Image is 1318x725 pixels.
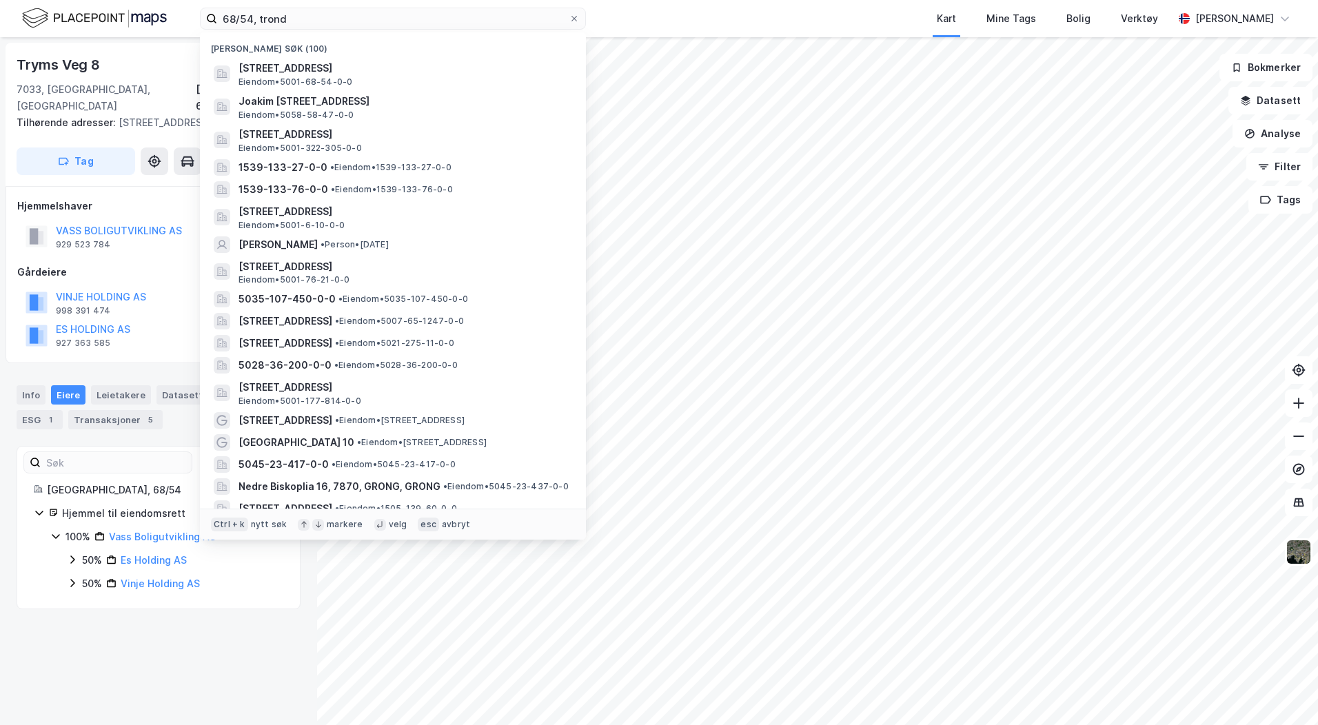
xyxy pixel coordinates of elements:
[1066,10,1091,27] div: Bolig
[51,385,85,405] div: Eiere
[239,500,332,517] span: [STREET_ADDRESS]
[335,415,339,425] span: •
[1246,153,1312,181] button: Filter
[239,379,569,396] span: [STREET_ADDRESS]
[335,503,339,513] span: •
[239,236,318,253] span: [PERSON_NAME]
[22,6,167,30] img: logo.f888ab2527a4732fd821a326f86c7f29.svg
[330,162,334,172] span: •
[442,519,470,530] div: avbryt
[335,415,465,426] span: Eiendom • [STREET_ADDRESS]
[239,357,332,374] span: 5028-36-200-0-0
[109,531,216,542] a: Vass Boligutvikling AS
[56,338,110,349] div: 927 363 585
[211,518,248,531] div: Ctrl + k
[41,452,192,473] input: Søk
[321,239,389,250] span: Person • [DATE]
[330,162,452,173] span: Eiendom • 1539-133-27-0-0
[17,114,290,131] div: [STREET_ADDRESS]
[239,396,361,407] span: Eiendom • 5001-177-814-0-0
[334,360,458,371] span: Eiendom • 5028-36-200-0-0
[239,274,349,285] span: Eiendom • 5001-76-21-0-0
[239,412,332,429] span: [STREET_ADDRESS]
[239,126,569,143] span: [STREET_ADDRESS]
[327,519,363,530] div: markere
[239,434,354,451] span: [GEOGRAPHIC_DATA] 10
[332,459,456,470] span: Eiendom • 5045-23-417-0-0
[17,54,103,76] div: Tryms Veg 8
[1121,10,1158,27] div: Verktøy
[121,554,187,566] a: Es Holding AS
[239,478,440,495] span: Nedre Biskoplia 16, 7870, GRONG, GRONG
[239,291,336,307] span: 5035-107-450-0-0
[17,410,63,429] div: ESG
[1249,659,1318,725] div: Kontrollprogram for chat
[82,575,102,592] div: 50%
[239,181,328,198] span: 1539-133-76-0-0
[143,413,157,427] div: 5
[47,482,283,498] div: [GEOGRAPHIC_DATA], 68/54
[239,93,569,110] span: Joakim [STREET_ADDRESS]
[239,60,569,76] span: [STREET_ADDRESS]
[338,294,468,305] span: Eiendom • 5035-107-450-0-0
[121,578,200,589] a: Vinje Holding AS
[17,385,45,405] div: Info
[335,316,339,326] span: •
[156,385,208,405] div: Datasett
[17,198,300,214] div: Hjemmelshaver
[56,305,110,316] div: 998 391 474
[196,81,301,114] div: [GEOGRAPHIC_DATA], 68/54
[1195,10,1274,27] div: [PERSON_NAME]
[91,385,151,405] div: Leietakere
[65,529,90,545] div: 100%
[239,203,569,220] span: [STREET_ADDRESS]
[334,360,338,370] span: •
[331,184,335,194] span: •
[937,10,956,27] div: Kart
[82,552,102,569] div: 50%
[1248,186,1312,214] button: Tags
[239,110,354,121] span: Eiendom • 5058-58-47-0-0
[62,505,283,522] div: Hjemmel til eiendomsrett
[357,437,487,448] span: Eiendom • [STREET_ADDRESS]
[200,32,586,57] div: [PERSON_NAME] søk (100)
[1228,87,1312,114] button: Datasett
[335,316,464,327] span: Eiendom • 5007-65-1247-0-0
[335,503,457,514] span: Eiendom • 1505-139-60-0-0
[1219,54,1312,81] button: Bokmerker
[251,519,287,530] div: nytt søk
[56,239,110,250] div: 929 523 784
[1249,659,1318,725] iframe: Chat Widget
[1286,539,1312,565] img: 9k=
[17,116,119,128] span: Tilhørende adresser:
[239,143,362,154] span: Eiendom • 5001-322-305-0-0
[17,81,196,114] div: 7033, [GEOGRAPHIC_DATA], [GEOGRAPHIC_DATA]
[217,8,569,29] input: Søk på adresse, matrikkel, gårdeiere, leietakere eller personer
[239,335,332,351] span: [STREET_ADDRESS]
[239,313,332,329] span: [STREET_ADDRESS]
[418,518,439,531] div: esc
[443,481,447,491] span: •
[17,147,135,175] button: Tag
[357,437,361,447] span: •
[332,459,336,469] span: •
[338,294,343,304] span: •
[43,413,57,427] div: 1
[443,481,569,492] span: Eiendom • 5045-23-437-0-0
[1233,120,1312,147] button: Analyse
[239,220,345,231] span: Eiendom • 5001-6-10-0-0
[335,338,454,349] span: Eiendom • 5021-275-11-0-0
[239,159,327,176] span: 1539-133-27-0-0
[389,519,407,530] div: velg
[986,10,1036,27] div: Mine Tags
[239,258,569,275] span: [STREET_ADDRESS]
[239,76,352,88] span: Eiendom • 5001-68-54-0-0
[17,264,300,280] div: Gårdeiere
[321,239,325,249] span: •
[68,410,163,429] div: Transaksjoner
[239,456,329,473] span: 5045-23-417-0-0
[335,338,339,348] span: •
[331,184,453,195] span: Eiendom • 1539-133-76-0-0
